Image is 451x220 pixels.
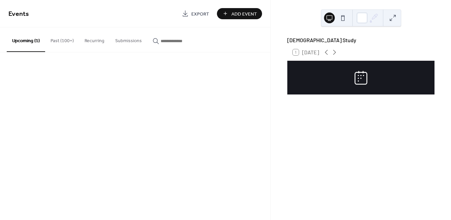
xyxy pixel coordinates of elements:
button: Upcoming (1) [7,27,45,52]
button: Past (100+) [45,27,79,51]
span: Add Event [231,10,257,18]
a: Export [177,8,214,19]
span: Events [8,7,29,21]
button: Add Event [217,8,262,19]
span: Export [191,10,209,18]
button: Recurring [79,27,110,51]
div: [DEMOGRAPHIC_DATA] Study [287,36,434,44]
button: Submissions [110,27,147,51]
